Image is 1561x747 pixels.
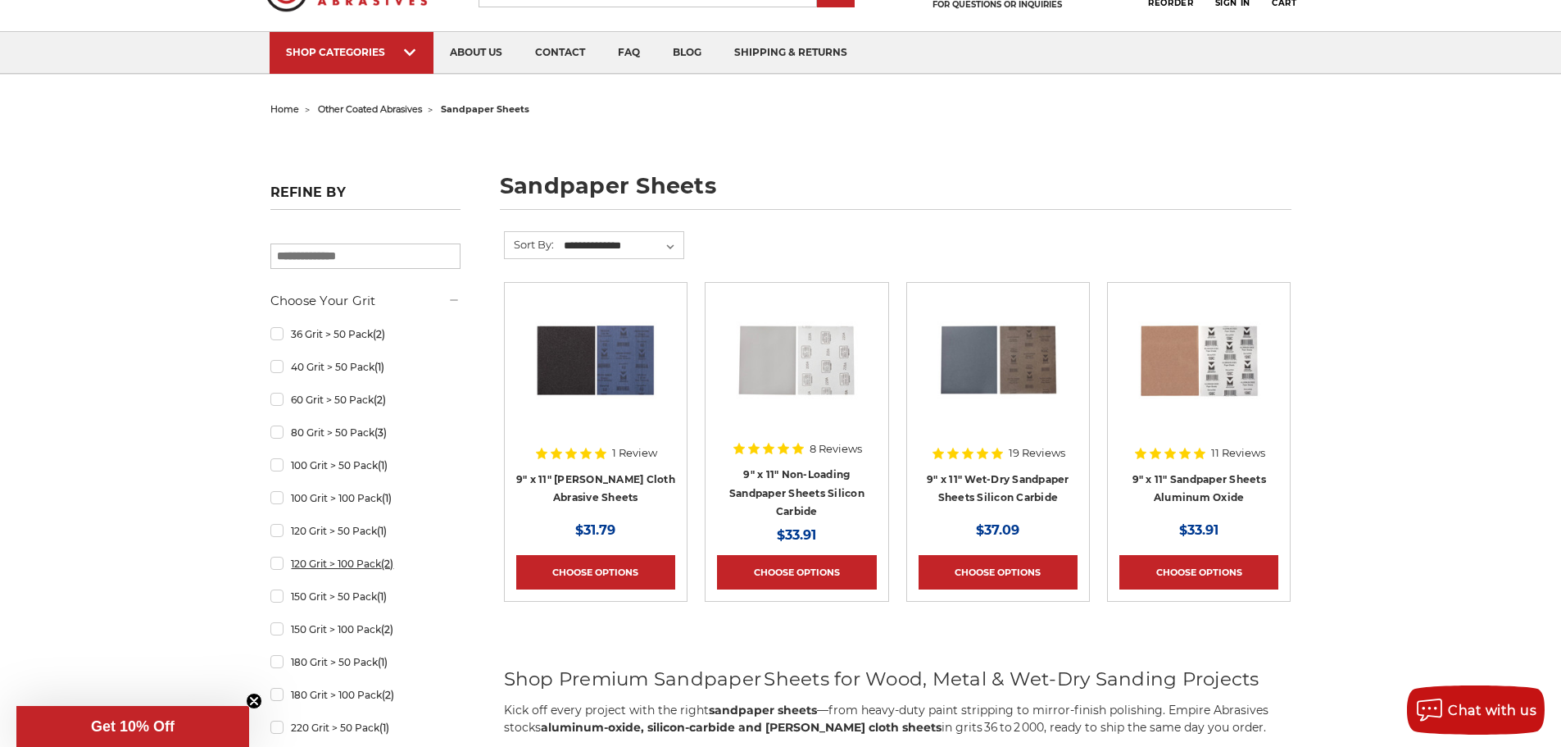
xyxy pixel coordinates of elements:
a: 9" x 11" Emery Cloth Sheets [516,294,675,453]
span: Kick off every project with the right [504,703,709,717]
span: (3) [374,426,387,439]
span: (1) [379,722,389,734]
a: 9" x 11" Wet-Dry Sandpaper Sheets Silicon Carbide [927,473,1069,504]
a: 80 Grit > 50 Pack [270,418,461,447]
span: $31.79 [575,522,615,538]
a: 40 Grit > 50 Pack [270,353,461,381]
span: Get 10% Off [91,718,175,735]
h1: sandpaper sheets [500,175,1291,210]
span: 1 Review [612,448,657,458]
a: 9" x 11" Wet-Dry Sandpaper Sheets Silicon Carbide [919,294,1078,453]
a: contact [519,32,601,74]
a: 9 inch x 11 inch Silicon Carbide Sandpaper Sheet [717,294,876,453]
a: 180 Grit > 100 Pack [270,681,461,709]
span: 11 Reviews [1211,448,1265,458]
span: (1) [378,656,388,668]
a: other coated abrasives [318,103,422,115]
button: Close teaser [246,693,262,709]
span: (1) [374,361,384,373]
span: sandpaper sheets [441,103,529,115]
span: 19 Reviews [1009,448,1065,458]
a: Choose Options [516,555,675,590]
a: 60 Grit > 50 Pack [270,385,461,414]
a: Quick view [1142,344,1255,376]
a: faq [601,32,656,74]
span: (1) [378,459,388,471]
a: about us [433,32,519,74]
img: 9 inch x 11 inch Silicon Carbide Sandpaper Sheet [731,294,862,426]
h5: Choose Your Grit [270,291,461,311]
span: (1) [377,590,387,603]
a: 100 Grit > 100 Pack [270,484,461,512]
span: Chat with us [1448,703,1536,718]
select: Sort By: [561,234,683,258]
span: $33.91 [1179,522,1218,538]
label: Sort By: [505,232,554,257]
a: home [270,103,299,115]
span: (2) [374,394,386,406]
div: Get 10% OffClose teaser [16,706,249,747]
span: (2) [381,623,393,635]
h5: Refine by [270,184,461,210]
a: 9" x 11" Sandpaper Sheets Aluminum Oxide [1119,294,1278,453]
span: (2) [373,328,385,340]
img: 9" x 11" Sandpaper Sheets Aluminum Oxide [1133,294,1264,426]
span: 8 Reviews [810,444,862,454]
span: $33.91 [777,527,816,543]
a: Choose Options [919,555,1078,590]
a: 9" x 11" [PERSON_NAME] Cloth Abrasive Sheets [516,473,675,504]
a: shipping & returns [718,32,864,74]
img: 9" x 11" Wet-Dry Sandpaper Sheets Silicon Carbide [933,294,1064,426]
a: Quick view [539,344,652,376]
span: in grits 36 to 2 000, ready to ship the same day you order. [942,720,1266,735]
a: 9" x 11" Sandpaper Sheets Aluminum Oxide [1132,473,1266,504]
a: blog [656,32,718,74]
span: —from heavy‑duty paint stripping to mirror‑finish polishing. Empire Abrasives stocks [504,703,1268,735]
div: SHOP CATEGORIES [286,46,417,58]
span: (1) [377,525,387,537]
a: 36 Grit > 50 Pack [270,320,461,348]
span: $37.09 [976,522,1019,538]
span: (2) [382,689,394,701]
span: Shop Premium Sandpaper Sheets for Wood, Metal & Wet‑Dry Sanding Projects [504,667,1259,690]
span: (1) [382,492,392,504]
a: 220 Grit > 50 Pack [270,713,461,742]
a: 9" x 11" Non-Loading Sandpaper Sheets Silicon Carbide [729,468,864,517]
a: Quick view [740,344,853,376]
a: 150 Grit > 100 Pack [270,615,461,644]
a: Choose Options [1119,555,1278,590]
a: Choose Options [717,555,876,590]
a: Quick view [942,344,1055,376]
img: 9" x 11" Emery Cloth Sheets [530,294,661,426]
a: 120 Grit > 50 Pack [270,517,461,545]
span: (2) [381,558,393,570]
a: 120 Grit > 100 Pack [270,549,461,578]
a: 180 Grit > 50 Pack [270,648,461,676]
a: 100 Grit > 50 Pack [270,451,461,480]
button: Chat with us [1407,686,1545,735]
a: 150 Grit > 50 Pack [270,582,461,611]
strong: aluminum‑oxide, silicon‑carbide and [PERSON_NAME] cloth sheets [541,720,942,735]
strong: sandpaper sheets [709,703,817,717]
